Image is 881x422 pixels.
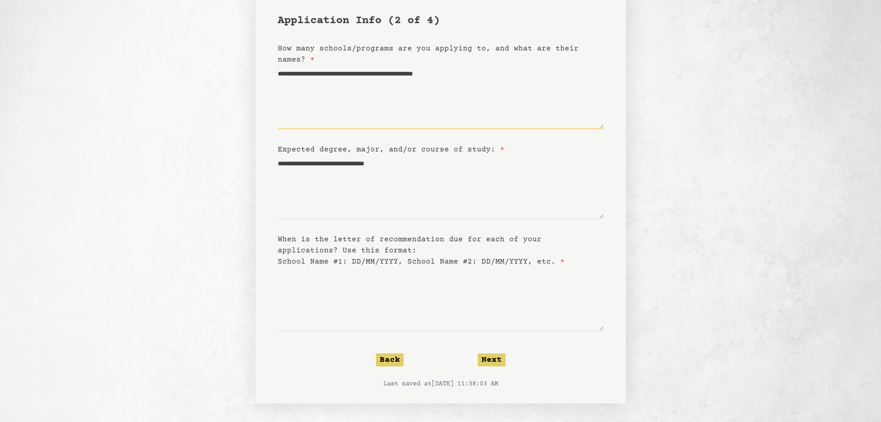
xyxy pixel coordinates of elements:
p: Last saved at [DATE] 11:38:03 AM [278,379,604,389]
label: How many schools/programs are you applying to, and what are their names? [278,44,579,64]
h1: Application Info (2 of 4) [278,13,604,28]
button: Back [376,353,404,366]
label: Expected degree, major, and/or course of study: [278,145,505,154]
button: Next [478,353,506,366]
label: When is the letter of recommendation due for each of your applications? Use this format: School N... [278,235,565,266]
